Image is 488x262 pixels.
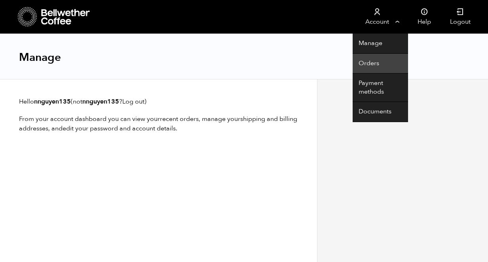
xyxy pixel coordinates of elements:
[353,74,408,102] a: Payment methods
[19,97,298,106] p: Hello (not ? )
[19,114,298,133] p: From your account dashboard you can view your , manage your , and .
[353,54,408,74] a: Orders
[63,124,176,133] a: edit your password and account details
[82,97,119,106] strong: nnguyen135
[160,115,199,123] a: recent orders
[122,97,144,106] a: Log out
[34,97,71,106] strong: nnguyen135
[353,34,408,54] a: Manage
[353,102,408,122] a: Documents
[19,50,61,64] h1: Manage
